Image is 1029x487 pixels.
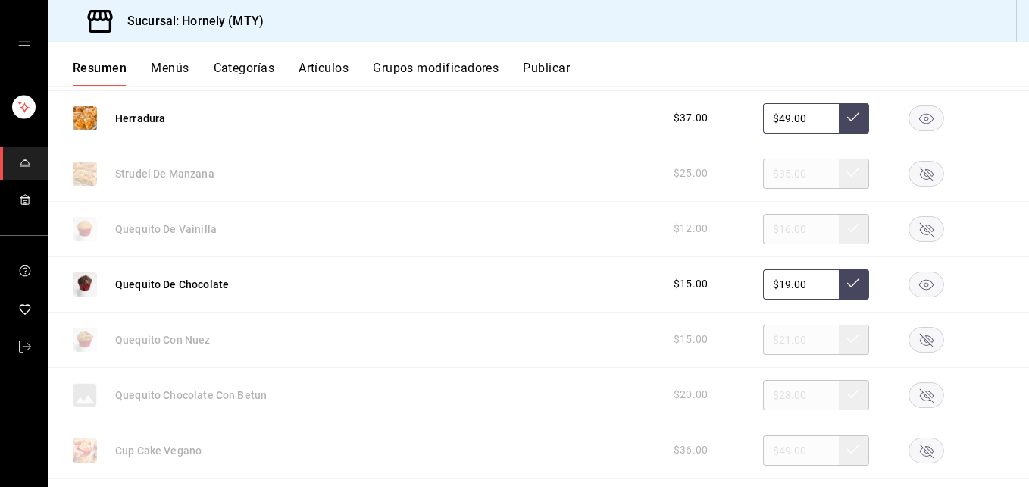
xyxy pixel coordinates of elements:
[115,277,229,292] button: Quequito De Chocolate
[763,269,839,300] input: Sin ajuste
[151,61,189,86] button: Menús
[73,61,1029,86] div: navigation tabs
[115,111,165,126] button: Herradura
[763,103,839,134] input: Sin ajuste
[18,39,30,52] button: open drawer
[115,12,264,30] h3: Sucursal: Hornely (MTY)
[674,110,708,126] span: $37.00
[73,272,97,297] img: Preview
[73,106,97,130] img: Preview
[674,276,708,292] span: $15.00
[214,61,275,86] button: Categorías
[299,61,349,86] button: Artículos
[523,61,570,86] button: Publicar
[373,61,499,86] button: Grupos modificadores
[73,61,127,86] button: Resumen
